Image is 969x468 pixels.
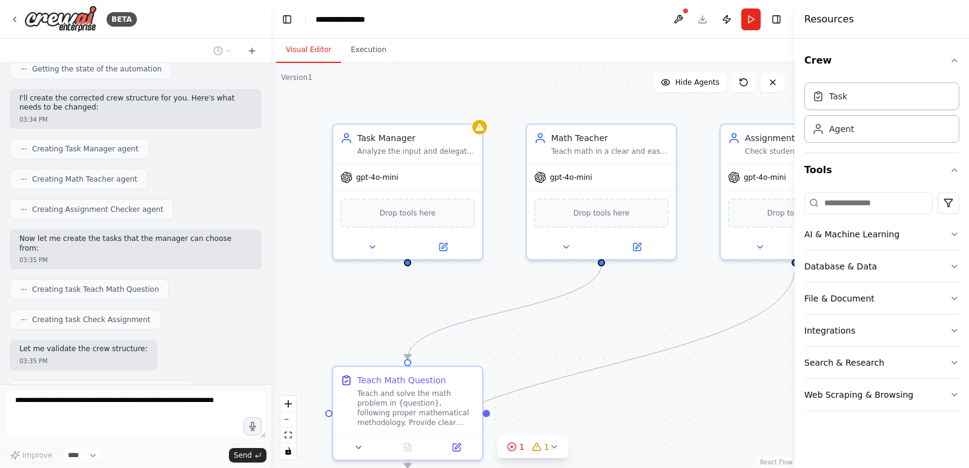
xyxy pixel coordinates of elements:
button: Web Scraping & Browsing [804,379,959,410]
div: Task [829,90,847,102]
button: zoom in [280,396,296,412]
button: Open in side panel [435,440,477,455]
span: Drop tools here [380,207,436,219]
div: Analyze the input and delegate tasks appropriately. For math questions that need explanation, del... [357,147,475,156]
div: Task ManagerAnalyze the input and delegate tasks appropriately. For math questions that need expl... [332,124,483,260]
img: Logo [24,5,97,33]
p: Now let me create the tasks that the manager can choose from: [19,234,252,253]
span: Creating task Check Assignment [32,315,150,325]
button: Switch to previous chat [208,44,237,58]
div: Crew [804,77,959,153]
span: Creating Task Manager agent [32,144,139,154]
div: BETA [107,12,137,27]
a: React Flow attribution [760,459,793,466]
button: Search & Research [804,347,959,378]
p: Let me validate the crew structure: [19,344,148,354]
p: I'll create the corrected crew structure for you. Here's what needs to be changed: [19,94,252,113]
button: Open in side panel [409,240,477,254]
button: No output available [382,440,434,455]
g: Edge from ea4f288d-93da-4e34-b861-111aec4d8d64 to d068c7a3-1367-49e7-a7ab-e816e6598371 [402,264,607,359]
div: Math Teacher [551,132,669,144]
span: Getting the state of the automation [32,64,162,74]
span: gpt-4o-mini [550,173,592,182]
button: Integrations [804,315,959,346]
button: Hide right sidebar [768,11,785,28]
span: Drop tools here [574,207,630,219]
button: fit view [280,427,296,443]
div: Check student work for correctness, method, and calculations, providing detailed feedback and gra... [745,147,862,156]
div: 03:35 PM [19,357,148,366]
div: Tools [804,187,959,421]
span: 1 [519,441,524,453]
button: Hide Agents [653,73,727,92]
button: Open in side panel [603,240,671,254]
div: Agent [829,123,854,135]
nav: breadcrumb [316,13,376,25]
div: Assignment CheckerCheck student work for correctness, method, and calculations, providing detaile... [719,124,871,260]
span: gpt-4o-mini [744,173,786,182]
h4: Resources [804,12,854,27]
span: Send [234,450,252,460]
button: Hide left sidebar [279,11,296,28]
div: Teach math in a clear and easy-to-understand way, explaining concepts step by step [551,147,669,156]
div: React Flow controls [280,396,296,459]
div: Math TeacherTeach math in a clear and easy-to-understand way, explaining concepts step by stepgpt... [526,124,677,260]
span: Improve [22,450,52,460]
button: Start a new chat [242,44,262,58]
button: toggle interactivity [280,443,296,459]
span: gpt-4o-mini [356,173,399,182]
button: Crew [804,44,959,77]
g: Edge from 5684d974-4d51-4ad7-86f9-9d47da94c6e1 to 55e93eb9-06cb-4c9c-b502-1a8600b673a6 [402,266,801,468]
div: Task Manager [357,132,475,144]
span: Creating Assignment Checker agent [32,205,164,214]
div: Teach Math Question [357,374,446,386]
span: Creating Math Teacher agent [32,174,137,184]
button: File & Document [804,283,959,314]
button: Improve [5,447,58,463]
button: Database & Data [804,251,959,282]
span: Drop tools here [767,207,824,219]
div: Assignment Checker [745,132,862,144]
button: zoom out [280,412,296,427]
button: Tools [804,153,959,187]
span: 1 [544,441,549,453]
button: Visual Editor [276,38,341,63]
span: Creating task Teach Math Question [32,285,159,294]
div: Teach and solve the math problem in {question}, following proper mathematical methodology. Provid... [357,389,475,427]
button: 11 [497,436,569,458]
div: Version 1 [281,73,313,82]
div: 03:34 PM [19,115,252,124]
div: Teach Math QuestionTeach and solve the math problem in {question}, following proper mathematical ... [332,366,483,461]
button: Send [229,448,266,463]
div: 03:35 PM [19,255,252,265]
button: AI & Machine Learning [804,219,959,250]
button: Click to speak your automation idea [243,417,262,435]
button: Execution [341,38,396,63]
span: Hide Agents [675,77,719,87]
